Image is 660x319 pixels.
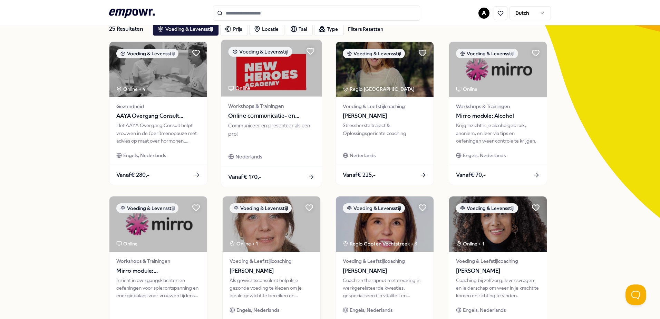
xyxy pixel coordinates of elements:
div: Inzicht in overgangsklachten en oefeningen voor spierontspanning en energiebalans voor vrouwen ti... [116,277,200,300]
span: [PERSON_NAME] [343,112,427,120]
div: Voeding & Levensstijl [456,49,518,58]
img: package image [449,42,547,97]
div: Online [456,85,477,93]
button: Locatie [249,22,284,36]
span: AAYA Overgang Consult Gynaecoloog [116,112,200,120]
span: Mirro module: Overgangsklachten [116,267,200,275]
span: Online communicatie- en presentatietrainingen – New Heroes Academy [228,112,314,120]
div: Voeding & Levensstijl [343,49,405,58]
div: Communiceer en presenteer als een pro! [228,122,314,146]
span: Workshops & Trainingen [116,257,200,265]
a: package imageVoeding & LevensstijlOnlineWorkshops & TrainingenOnline communicatie- en presentatie... [221,39,322,187]
a: package imageVoeding & LevensstijlOnlineWorkshops & TrainingenMirro module: AlcoholKrijg inzicht ... [449,41,547,185]
span: Voeding & Leefstijlcoaching [343,103,427,110]
span: Vanaf € 70,- [456,171,486,180]
span: Voeding & Leefstijlcoaching [230,257,313,265]
div: Voeding & Levensstijl [343,203,405,213]
div: Voeding & Levensstijl [116,49,178,58]
img: package image [449,196,547,252]
span: Engels, Nederlands [350,306,392,314]
div: Online [228,84,250,92]
div: Regio Gooi en Vechtstreek + 3 [343,240,417,248]
span: Workshops & Trainingen [228,102,314,110]
div: Online + 1 [230,240,258,248]
div: Voeding & Levensstijl [228,47,292,57]
span: Voeding & Leefstijlcoaching [343,257,427,265]
span: Engels, Nederlands [123,152,166,159]
img: package image [336,42,434,97]
img: package image [109,196,207,252]
img: package image [221,40,322,97]
a: package imageVoeding & LevensstijlRegio [GEOGRAPHIC_DATA] Voeding & Leefstijlcoaching[PERSON_NAME... [336,41,434,185]
button: Prijs [220,22,248,36]
div: Online + 1 [456,240,484,248]
img: package image [109,42,207,97]
div: Coach en therapeut met ervaring in werkgerelateerde kwesties, gespecialiseerd in vitaliteit en vo... [343,277,427,300]
div: Coaching bij zelfzorg, levensvragen en leiderschap om weer in je kracht te komen en richting te v... [456,277,540,300]
span: Engels, Nederlands [236,306,279,314]
span: Vanaf € 170,- [228,172,261,181]
img: package image [336,196,434,252]
span: Vanaf € 225,- [343,171,376,180]
div: Stresshersteltraject & Oplossingsgerichte coaching [343,122,427,145]
button: A [478,8,489,19]
span: Engels, Nederlands [463,306,506,314]
div: Online + 4 [116,85,145,93]
div: Krijg inzicht in je alcoholgebruik, anoniem, en leer via tips en oefeningen weer controle te krij... [456,122,540,145]
span: Vanaf € 280,- [116,171,149,180]
iframe: Help Scout Beacon - Open [625,284,646,305]
button: Voeding & Levensstijl [153,22,219,36]
span: Mirro module: Alcohol [456,112,540,120]
span: Nederlands [235,153,262,161]
div: Als gewichtsconsulent help ik je gezonde voeding te kiezen om je ideale gewicht te bereiken en be... [230,277,313,300]
div: Voeding & Levensstijl [230,203,292,213]
div: Voeding & Levensstijl [116,203,178,213]
span: [PERSON_NAME] [343,267,427,275]
div: Voeding & Levensstijl [456,203,518,213]
div: Filters Resetten [348,25,383,33]
span: Engels, Nederlands [463,152,506,159]
div: 25 Resultaten [109,22,147,36]
img: package image [223,196,320,252]
span: Workshops & Trainingen [456,103,540,110]
div: Regio [GEOGRAPHIC_DATA] [343,85,416,93]
span: [PERSON_NAME] [230,267,313,275]
a: package imageVoeding & LevensstijlOnline + 4GezondheidAAYA Overgang Consult GynaecoloogHet AAYA O... [109,41,207,185]
span: Gezondheid [116,103,200,110]
div: Het AAYA Overgang Consult helpt vrouwen in de (peri)menopauze met advies op maat over hormonen, m... [116,122,200,145]
div: Online [116,240,138,248]
span: [PERSON_NAME] [456,267,540,275]
span: Voeding & Leefstijlcoaching [456,257,540,265]
span: Nederlands [350,152,376,159]
button: Taal [286,22,313,36]
input: Search for products, categories or subcategories [213,6,420,21]
button: Type [314,22,344,36]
